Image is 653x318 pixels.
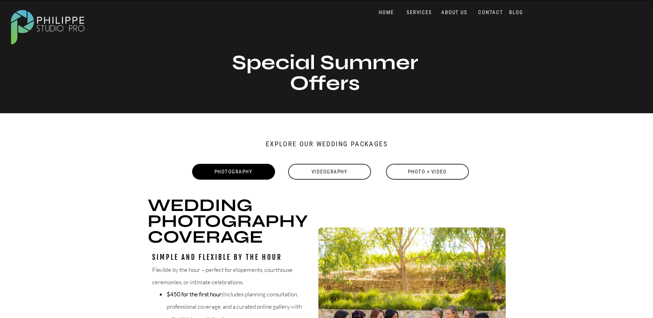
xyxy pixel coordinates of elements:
[440,9,469,16] a: ABOUT US
[152,264,308,288] div: Flexible by the hour – perfect for elopements, courthouse ceremonies, or intimate celebrations.
[508,9,525,16] a: BLOG
[385,164,470,180] a: Photo + Video
[287,164,372,180] a: Videography
[244,140,410,153] h2: Explore our Wedding Packages
[477,9,505,16] a: CONTACT
[148,198,353,230] h3: Wedding Photography Coverage
[167,290,223,298] b: $450 for the first hour:
[152,253,417,264] h3: Simple and Flexible by the hour
[372,9,401,16] a: HOME
[191,164,276,180] div: Photography
[202,52,448,95] h2: Special Summer Offers
[405,9,434,16] a: SERVICES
